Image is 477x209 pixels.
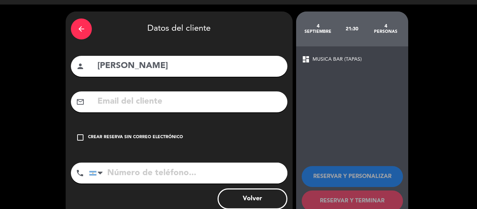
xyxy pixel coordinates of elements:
div: personas [369,29,403,35]
i: mail_outline [76,98,85,106]
i: check_box_outline_blank [76,133,85,142]
i: person [76,62,85,70]
div: Argentina: +54 [89,163,105,183]
div: Crear reserva sin correo electrónico [88,134,183,141]
i: phone [76,169,84,177]
i: arrow_back [77,25,86,33]
div: 21:30 [335,17,369,41]
input: Nombre del cliente [97,59,282,73]
input: Número de teléfono... [89,163,287,184]
div: septiembre [301,29,335,35]
div: 4 [369,23,403,29]
div: 4 [301,23,335,29]
span: dashboard [302,55,310,64]
input: Email del cliente [97,95,282,109]
div: Datos del cliente [71,17,287,41]
span: MUSICA BAR (TAPAS) [313,55,362,64]
button: RESERVAR Y PERSONALIZAR [302,166,403,187]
